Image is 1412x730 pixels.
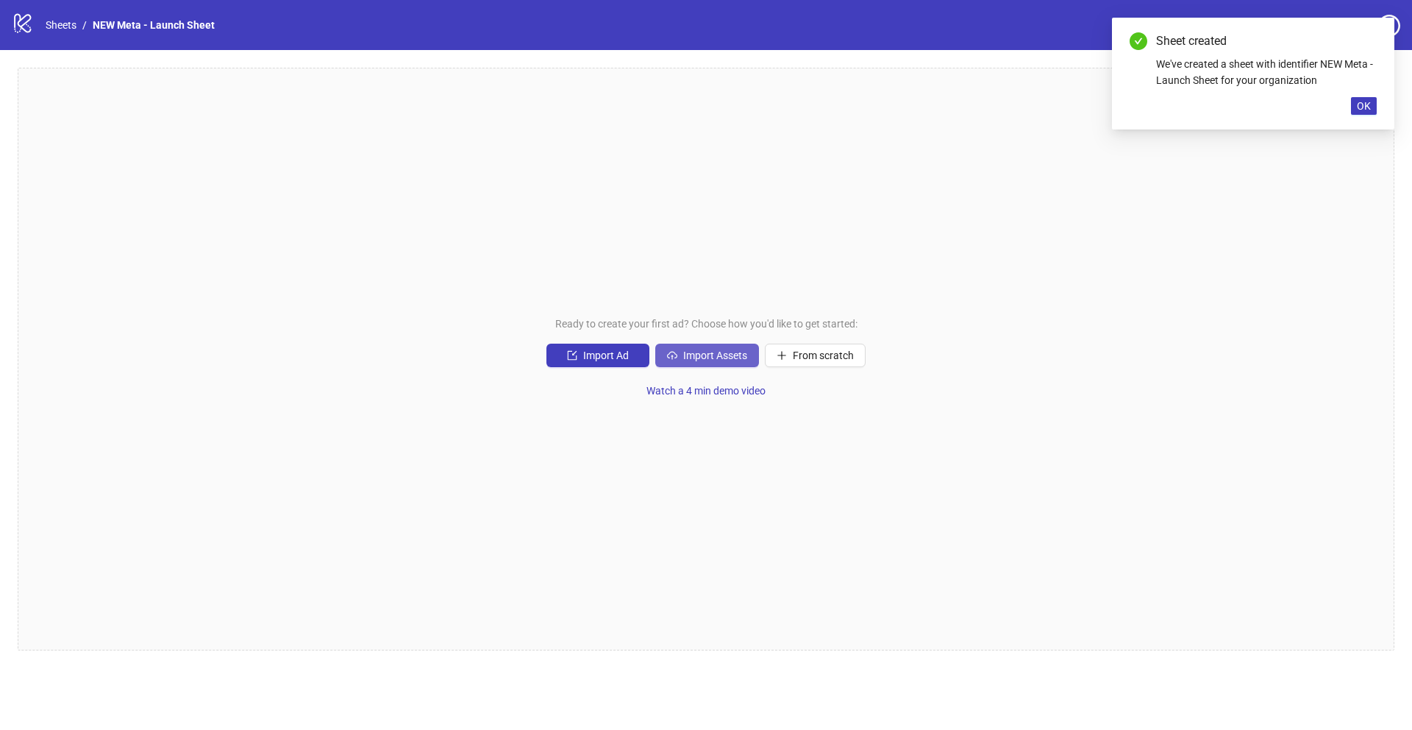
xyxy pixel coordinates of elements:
[583,350,629,361] span: Import Ad
[1156,56,1377,88] div: We've created a sheet with identifier NEW Meta - Launch Sheet for your organization
[1361,32,1377,49] a: Close
[43,17,79,33] a: Sheets
[546,344,649,367] button: Import Ad
[1357,100,1371,112] span: OK
[667,350,677,361] span: cloud-upload
[567,350,577,361] span: import
[1378,15,1400,37] span: question-circle
[655,344,759,367] button: Import Assets
[90,17,218,33] a: NEW Meta - Launch Sheet
[765,344,866,367] button: From scratch
[82,17,87,33] li: /
[555,316,857,332] span: Ready to create your first ad? Choose how you'd like to get started:
[1295,15,1372,38] a: Settings
[635,379,777,403] button: Watch a 4 min demo video
[683,350,747,361] span: Import Assets
[1130,32,1147,50] span: check-circle
[646,385,766,397] span: Watch a 4 min demo video
[793,350,854,361] span: From scratch
[1351,97,1377,115] button: OK
[1156,32,1377,50] div: Sheet created
[777,350,787,361] span: plus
